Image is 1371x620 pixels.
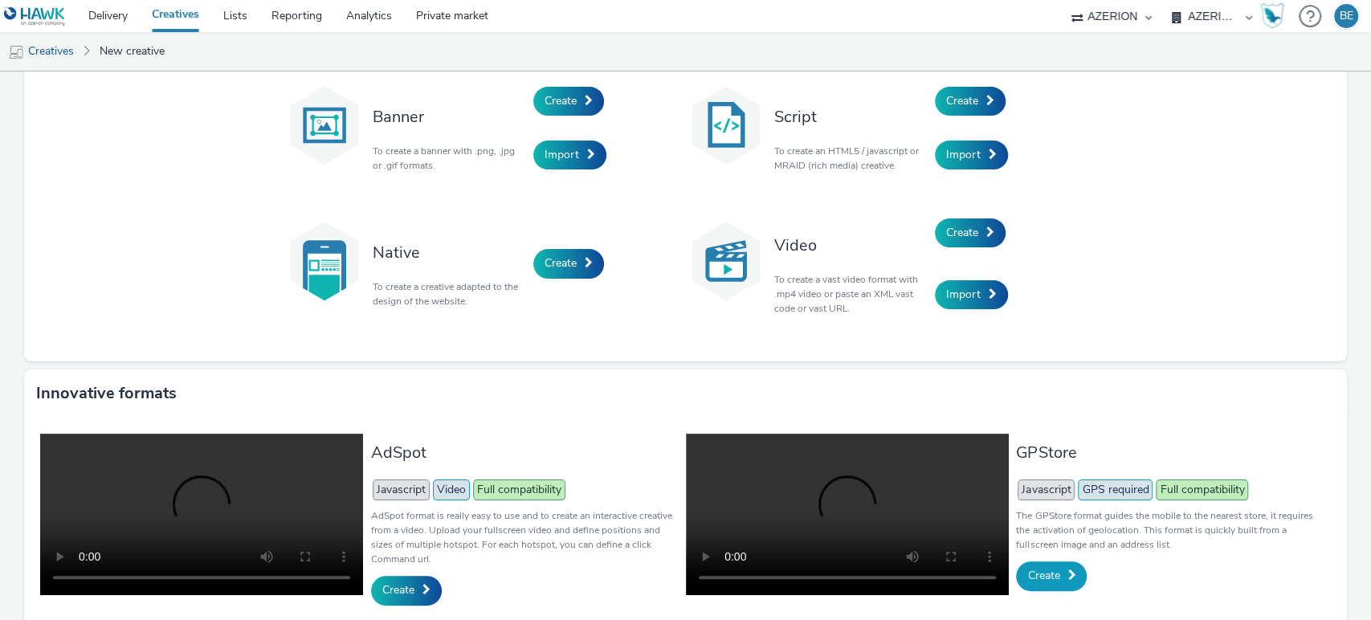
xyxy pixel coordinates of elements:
[533,141,606,169] a: Import
[36,381,177,406] h3: Innovative formats
[1016,442,1323,463] h3: GPStore
[433,479,470,500] span: Video
[1078,479,1153,500] span: GPS required
[1260,3,1284,29] img: Hawk Academy
[946,147,981,162] span: Import
[373,106,525,128] h3: Banner
[8,44,24,60] img: mobile
[284,85,365,165] img: banner.svg
[1016,561,1087,590] a: Create
[545,147,579,162] span: Import
[533,87,604,116] a: Create
[373,479,430,500] span: Javascript
[1260,3,1291,29] a: Hawk Academy
[935,218,1006,247] a: Create
[1018,479,1075,500] span: Javascript
[774,106,927,128] h3: Script
[284,221,365,301] img: native.svg
[935,87,1006,116] a: Create
[4,6,66,27] img: undefined Logo
[533,249,604,278] a: Create
[373,144,525,173] p: To create a banner with .png, .jpg or .gif formats.
[1027,568,1059,583] span: Create
[373,279,525,308] p: To create a creative adapted to the design of the website.
[545,255,577,271] span: Create
[774,144,927,173] p: To create an HTML5 / javascript or MRAID (rich media) creative.
[371,442,678,463] h3: AdSpot
[473,479,565,500] span: Full compatibility
[946,287,981,302] span: Import
[1016,508,1323,552] p: The GPStore format guides the mobile to the nearest store, it requires the activation of geolocat...
[92,32,173,71] a: New creative
[774,235,927,256] h3: Video
[371,576,442,605] a: Create
[371,508,678,566] p: AdSpot format is really easy to use and to create an interactive creative from a video. Upload yo...
[1156,479,1248,500] span: Full compatibility
[946,225,978,240] span: Create
[935,141,1008,169] a: Import
[935,280,1008,309] a: Import
[1340,4,1353,28] div: BE
[545,93,577,108] span: Create
[686,85,766,165] img: code.svg
[382,582,414,598] span: Create
[686,221,766,301] img: video.svg
[774,272,927,316] p: To create a vast video format with .mp4 video or paste an XML vast code or vast URL.
[373,242,525,263] h3: Native
[946,93,978,108] span: Create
